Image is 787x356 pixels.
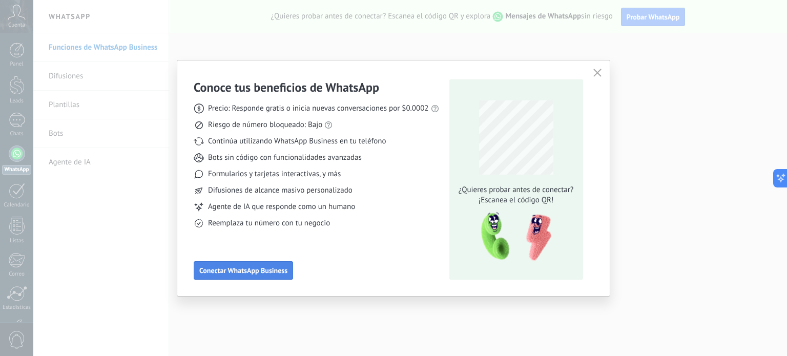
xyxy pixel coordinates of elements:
span: Continúa utilizando WhatsApp Business en tu teléfono [208,136,386,146]
span: Precio: Responde gratis o inicia nuevas conversaciones por $0.0002 [208,103,429,114]
span: Reemplaza tu número con tu negocio [208,218,330,228]
span: Bots sin código con funcionalidades avanzadas [208,153,362,163]
span: Difusiones de alcance masivo personalizado [208,185,353,196]
span: ¿Quieres probar antes de conectar? [455,185,576,195]
span: Conectar WhatsApp Business [199,267,287,274]
span: Agente de IA que responde como un humano [208,202,355,212]
h3: Conoce tus beneficios de WhatsApp [194,79,379,95]
span: Riesgo de número bloqueado: Bajo [208,120,322,130]
span: Formularios y tarjetas interactivas, y más [208,169,341,179]
img: qr-pic-1x.png [472,210,553,264]
button: Conectar WhatsApp Business [194,261,293,280]
span: ¡Escanea el código QR! [455,195,576,205]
